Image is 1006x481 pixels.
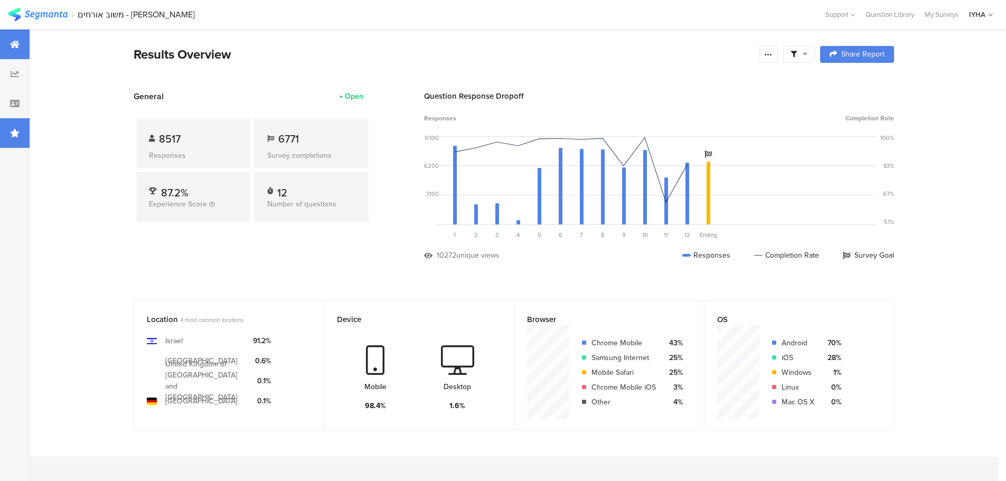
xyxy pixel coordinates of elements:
[516,231,520,239] span: 4
[642,231,648,239] span: 10
[559,231,562,239] span: 6
[425,134,439,142] div: 9300
[78,10,195,20] div: משוב אורחים - [PERSON_NAME]
[782,397,814,408] div: Mac OS X
[165,359,245,403] div: United Kingdom of [GEOGRAPHIC_DATA] and [GEOGRAPHIC_DATA]
[684,231,690,239] span: 12
[8,8,68,21] img: segmanta logo
[823,397,841,408] div: 0%
[149,150,238,161] div: Responses
[449,400,465,411] div: 1.6%
[165,395,238,407] div: [GEOGRAPHIC_DATA]
[884,218,894,226] div: 51%
[883,190,894,198] div: 67%
[253,355,271,366] div: 0.6%
[424,90,894,102] div: Question Response Dropoff
[969,10,985,20] div: IYHA
[149,199,207,210] span: Experience Score
[364,381,387,392] div: Mobile
[134,45,754,64] div: Results Overview
[165,335,183,346] div: Israel
[580,231,583,239] span: 7
[782,367,814,378] div: Windows
[337,314,484,325] div: Device
[664,382,683,393] div: 3%
[278,131,299,147] span: 6771
[782,337,814,348] div: Android
[825,6,855,23] div: Support
[277,185,287,195] div: 12
[253,335,271,346] div: 91.2%
[147,314,294,325] div: Location
[591,367,656,378] div: Mobile Safari
[267,150,356,161] div: Survey completions
[782,382,814,393] div: Linux
[860,10,919,20] a: Question Library
[495,231,499,239] span: 3
[426,190,439,198] div: 3100
[682,250,730,261] div: Responses
[437,250,456,261] div: 10272
[754,250,819,261] div: Completion Rate
[698,231,719,239] div: Ending
[253,375,271,386] div: 0.1%
[823,382,841,393] div: 0%
[841,51,885,58] span: Share Report
[782,352,814,363] div: iOS
[456,250,500,261] div: unique views
[365,400,386,411] div: 98.4%
[72,8,73,21] div: |
[180,316,243,324] span: 4 most common locations
[664,231,668,239] span: 11
[880,134,894,142] div: 100%
[845,114,894,123] span: Completion Rate
[843,250,894,261] div: Survey Goal
[527,314,674,325] div: Browser
[591,352,656,363] div: Samsung Internet
[591,397,656,408] div: Other
[919,10,964,20] a: My Surveys
[538,231,541,239] span: 5
[474,231,478,239] span: 2
[664,337,683,348] div: 43%
[664,352,683,363] div: 25%
[622,231,626,239] span: 9
[717,314,863,325] div: OS
[253,395,271,407] div: 0.1%
[601,231,604,239] span: 8
[424,114,456,123] span: Responses
[883,162,894,170] div: 83%
[704,150,712,158] i: Survey Goal
[134,90,164,102] span: General
[454,231,456,239] span: 1
[267,199,336,210] span: Number of questions
[424,162,439,170] div: 6200
[159,131,181,147] span: 8517
[823,337,841,348] div: 70%
[444,381,471,392] div: Desktop
[591,382,656,393] div: Chrome Mobile iOS
[591,337,656,348] div: Chrome Mobile
[823,352,841,363] div: 28%
[664,367,683,378] div: 25%
[664,397,683,408] div: 4%
[161,185,189,201] span: 87.2%
[345,91,363,102] div: Open
[165,355,238,366] div: [GEOGRAPHIC_DATA]
[823,367,841,378] div: 1%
